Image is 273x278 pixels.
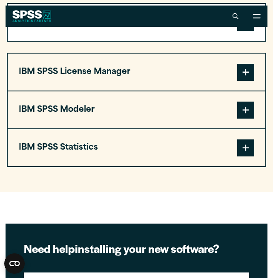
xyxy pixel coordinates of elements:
img: SPSS White Logo [12,10,51,22]
strong: Need help [24,241,75,256]
button: IBM SPSS Statistics [8,129,265,166]
button: IBM SPSS License Manager [8,54,265,91]
button: IBM SPSS Modeler [8,91,265,128]
h2: installing your new software? [24,241,250,256]
button: Open CMP widget [4,253,25,274]
button: Your Downloads [8,4,265,41]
